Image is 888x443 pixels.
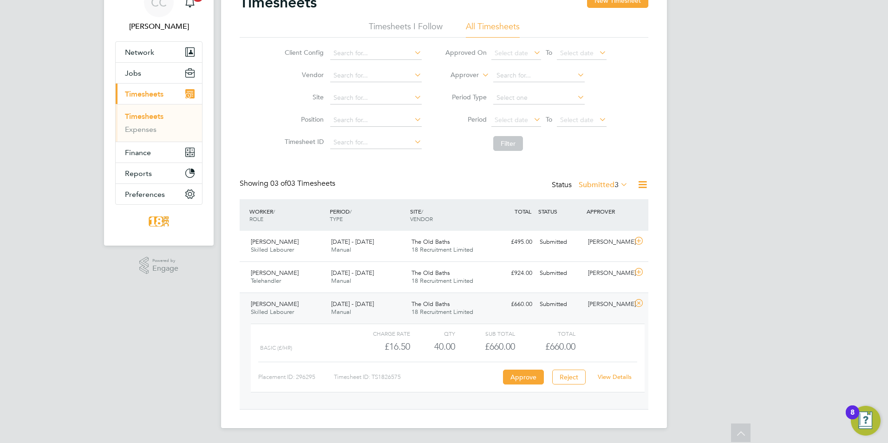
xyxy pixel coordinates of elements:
[536,297,584,312] div: Submitted
[249,215,263,222] span: ROLE
[552,179,630,192] div: Status
[350,328,410,339] div: Charge rate
[282,93,324,101] label: Site
[536,203,584,220] div: STATUS
[146,214,171,229] img: 18rec-logo-retina.png
[330,47,422,60] input: Search for...
[331,238,374,246] span: [DATE] - [DATE]
[466,21,520,38] li: All Timesheets
[445,93,487,101] label: Period Type
[515,328,575,339] div: Total
[851,406,881,436] button: Open Resource Center, 8 new notifications
[411,238,450,246] span: The Old Baths
[584,203,633,220] div: APPROVER
[116,42,202,62] button: Network
[545,341,575,352] span: £660.00
[327,203,408,227] div: PERIOD
[330,91,422,104] input: Search for...
[116,142,202,163] button: Finance
[488,235,536,250] div: £495.00
[455,328,515,339] div: Sub Total
[330,69,422,82] input: Search for...
[369,21,443,38] li: Timesheets I Follow
[614,180,619,189] span: 3
[116,84,202,104] button: Timesheets
[493,136,523,151] button: Filter
[251,308,294,316] span: Skilled Labourer
[411,300,450,308] span: The Old Baths
[536,235,584,250] div: Submitted
[152,257,178,265] span: Powered by
[115,21,202,32] span: Chloe Crayden
[455,339,515,354] div: £660.00
[330,215,343,222] span: TYPE
[410,215,433,222] span: VENDOR
[240,179,337,189] div: Showing
[270,179,335,188] span: 03 Timesheets
[251,246,294,254] span: Skilled Labourer
[411,246,473,254] span: 18 Recruitment Limited
[445,115,487,124] label: Period
[125,190,165,199] span: Preferences
[125,112,163,121] a: Timesheets
[350,339,410,354] div: £16.50
[411,308,473,316] span: 18 Recruitment Limited
[115,214,202,229] a: Go to home page
[536,266,584,281] div: Submitted
[598,373,632,381] a: View Details
[445,48,487,57] label: Approved On
[116,184,202,204] button: Preferences
[331,269,374,277] span: [DATE] - [DATE]
[503,370,544,384] button: Approve
[125,169,152,178] span: Reports
[560,116,594,124] span: Select date
[579,180,628,189] label: Submitted
[331,246,351,254] span: Manual
[543,113,555,125] span: To
[152,265,178,273] span: Engage
[260,345,292,351] span: Basic (£/HR)
[421,208,423,215] span: /
[330,114,422,127] input: Search for...
[125,148,151,157] span: Finance
[273,208,275,215] span: /
[251,277,281,285] span: Telehandler
[493,69,585,82] input: Search for...
[552,370,586,384] button: Reject
[437,71,479,80] label: Approver
[350,208,352,215] span: /
[282,137,324,146] label: Timesheet ID
[410,328,455,339] div: QTY
[251,300,299,308] span: [PERSON_NAME]
[488,266,536,281] div: £924.00
[247,203,327,227] div: WORKER
[139,257,179,274] a: Powered byEngage
[515,208,531,215] span: TOTAL
[258,370,334,384] div: Placement ID: 296295
[493,91,585,104] input: Select one
[125,90,163,98] span: Timesheets
[584,235,633,250] div: [PERSON_NAME]
[488,297,536,312] div: £660.00
[251,238,299,246] span: [PERSON_NAME]
[331,308,351,316] span: Manual
[116,104,202,142] div: Timesheets
[251,269,299,277] span: [PERSON_NAME]
[331,300,374,308] span: [DATE] - [DATE]
[331,277,351,285] span: Manual
[584,266,633,281] div: [PERSON_NAME]
[125,125,157,134] a: Expenses
[330,136,422,149] input: Search for...
[282,115,324,124] label: Position
[584,297,633,312] div: [PERSON_NAME]
[125,48,154,57] span: Network
[116,63,202,83] button: Jobs
[495,116,528,124] span: Select date
[334,370,501,384] div: Timesheet ID: TS1826575
[408,203,488,227] div: SITE
[410,339,455,354] div: 40.00
[116,163,202,183] button: Reports
[125,69,141,78] span: Jobs
[543,46,555,59] span: To
[850,412,855,424] div: 8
